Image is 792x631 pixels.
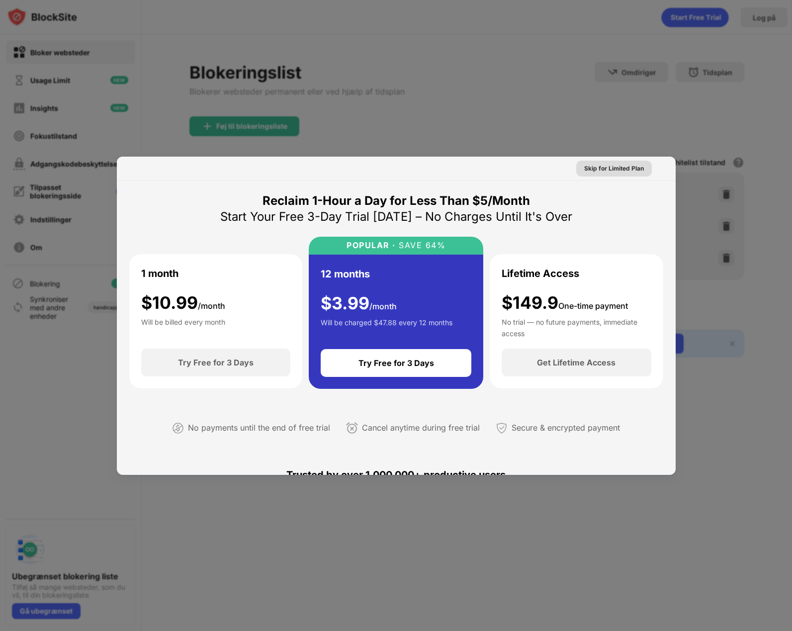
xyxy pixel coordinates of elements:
div: Try Free for 3 Days [178,358,254,367]
div: Reclaim 1-Hour a Day for Less Than $5/Month [263,193,530,209]
div: Cancel anytime during free trial [362,421,480,435]
img: secured-payment [496,422,508,434]
div: Try Free for 3 Days [358,358,434,368]
img: cancel-anytime [346,422,358,434]
div: Trusted by over 1,000,000+ productive users [129,451,664,499]
div: No trial — no future payments, immediate access [502,317,651,337]
div: Secure & encrypted payment [512,421,620,435]
div: Skip for Limited Plan [584,164,644,174]
div: Will be charged $47.88 every 12 months [321,317,452,337]
div: 12 months [321,267,370,281]
div: 1 month [141,266,178,281]
div: No payments until the end of free trial [188,421,330,435]
div: $ 3.99 [321,293,397,314]
div: SAVE 64% [396,241,446,250]
div: POPULAR · [347,241,396,250]
div: Lifetime Access [502,266,579,281]
div: $ 10.99 [141,293,225,313]
div: Will be billed every month [141,317,225,337]
span: /month [369,301,397,311]
div: Start Your Free 3-Day Trial [DATE] – No Charges Until It's Over [220,209,572,225]
span: /month [198,301,225,311]
img: not-paying [172,422,184,434]
span: One-time payment [558,301,628,311]
div: Get Lifetime Access [537,358,616,367]
div: $149.9 [502,293,628,313]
